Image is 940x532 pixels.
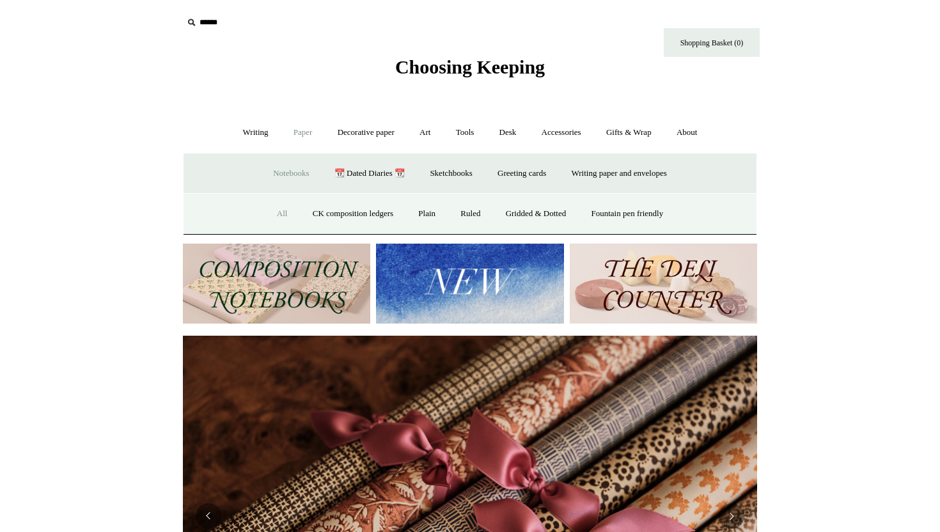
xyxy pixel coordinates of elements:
[183,244,370,324] img: 202302 Composition ledgers.jpg__PID:69722ee6-fa44-49dd-a067-31375e5d54ec
[580,197,675,231] a: Fountain pen friendly
[323,157,416,191] a: 📆 Dated Diaries 📆
[570,244,757,324] img: The Deli Counter
[444,116,486,150] a: Tools
[395,66,545,75] a: Choosing Keeping
[418,157,483,191] a: Sketchbooks
[665,116,709,150] a: About
[265,197,299,231] a: All
[408,116,442,150] a: Art
[664,28,760,57] a: Shopping Basket (0)
[376,244,563,324] img: New.jpg__PID:f73bdf93-380a-4a35-bcfe-7823039498e1
[560,157,678,191] a: Writing paper and envelopes
[231,116,280,150] a: Writing
[595,116,663,150] a: Gifts & Wrap
[719,503,744,529] button: Next
[196,503,221,529] button: Previous
[395,56,545,77] span: Choosing Keeping
[494,197,578,231] a: Gridded & Dotted
[407,197,447,231] a: Plain
[301,197,405,231] a: CK composition ledgers
[282,116,324,150] a: Paper
[262,157,320,191] a: Notebooks
[530,116,593,150] a: Accessories
[486,157,558,191] a: Greeting cards
[488,116,528,150] a: Desk
[326,116,406,150] a: Decorative paper
[449,197,492,231] a: Ruled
